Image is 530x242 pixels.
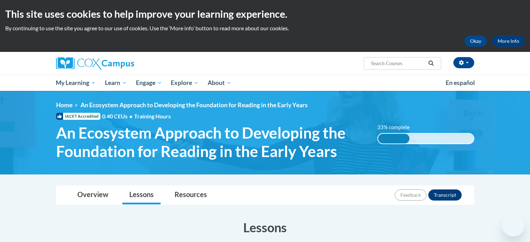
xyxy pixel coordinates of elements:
[52,75,101,91] a: My Learning
[129,113,132,119] span: •
[446,79,475,86] span: En español
[56,79,96,87] span: My Learning
[136,79,162,87] span: Engage
[105,79,127,87] span: Learn
[5,24,525,32] p: By continuing to use the site you agree to our use of cookies. Use the ‘More info’ button to read...
[46,75,485,91] div: Main menu
[56,57,189,70] a: Cox Campus
[426,59,436,68] button: Search
[100,75,131,91] a: Learn
[70,186,115,204] a: Overview
[203,75,236,91] a: About
[441,76,479,90] a: En español
[378,134,409,143] div: 33% complete
[166,75,203,91] a: Explore
[453,57,474,68] button: Account Settings
[492,36,525,47] a: More Info
[502,214,524,236] iframe: Button to launch messaging window
[131,75,167,91] a: Engage
[102,112,134,120] span: 0.40 CEUs
[171,79,199,87] span: Explore
[370,59,426,68] input: Search Courses
[56,219,474,236] h3: Lessons
[56,57,134,70] img: Cox Campus
[464,36,487,47] button: Okay
[80,101,308,109] span: An Ecosystem Approach to Developing the Foundation for Reading in the Early Years
[377,124,417,131] label: 33% complete
[56,113,100,120] span: IACET Accredited
[56,124,367,161] span: An Ecosystem Approach to Developing the Foundation for Reading in the Early Years
[134,113,171,119] span: Training Hours
[208,79,231,87] span: About
[122,186,161,204] a: Lessons
[428,189,462,201] button: Transcript
[395,189,427,201] button: Feedback
[56,101,72,109] a: Home
[5,7,525,21] h2: This site uses cookies to help improve your learning experience.
[168,186,214,204] a: Resources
